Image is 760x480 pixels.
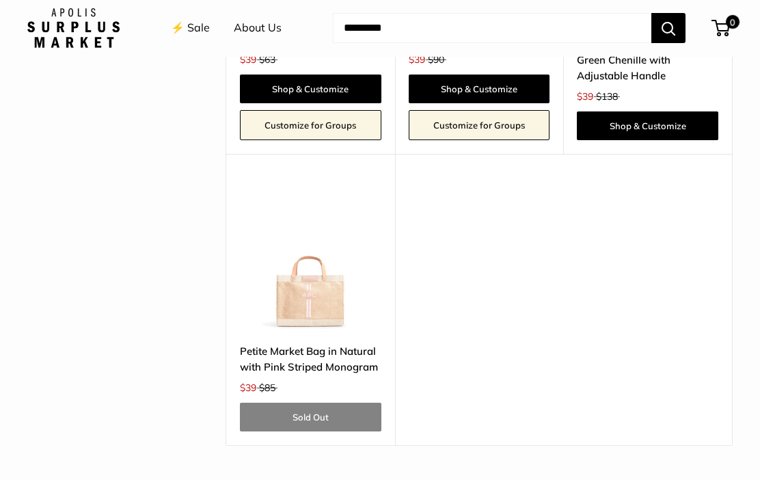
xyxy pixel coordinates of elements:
[713,21,730,37] a: 0
[240,403,381,432] a: Sold Out
[726,16,739,29] span: 0
[27,9,120,49] img: Apolis: Surplus Market
[409,111,550,141] a: Customize for Groups
[240,111,381,141] a: Customize for Groups
[234,18,282,39] a: About Us
[240,189,381,330] img: description_Make it yours with custom embroidered text.
[240,54,256,66] span: $39
[577,36,718,84] a: Petite Market Bag in Court Green Chenille with Adjustable Handle
[651,14,686,44] button: Search
[240,189,381,330] a: description_Make it yours with custom embroidered text.Petite Market Bag in Natural with Pink Str...
[577,112,718,141] a: Shop & Customize
[259,382,275,395] span: $85
[333,14,651,44] input: Search...
[240,344,381,376] a: Petite Market Bag in Natural with Pink Striped Monogram
[577,91,593,103] span: $39
[409,54,425,66] span: $39
[409,75,550,104] a: Shop & Customize
[240,75,381,104] a: Shop & Customize
[240,382,256,395] span: $39
[596,91,618,103] span: $138
[171,18,210,39] a: ⚡️ Sale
